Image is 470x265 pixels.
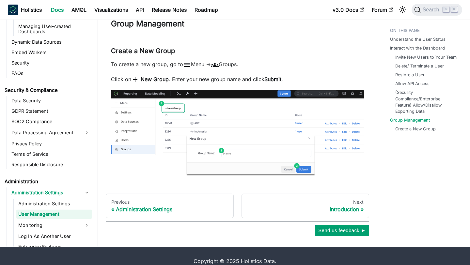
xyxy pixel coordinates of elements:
a: Docs [47,5,68,15]
a: NextIntroduction [242,194,369,218]
kbd: K [451,7,458,12]
a: HolisticsHolistics [8,5,42,15]
a: Visualizations [90,5,132,15]
a: Terms of Service [9,150,92,159]
a: Data Security [9,96,92,105]
a: GDPR Statement [9,107,92,116]
button: Search (Command+K) [412,4,462,16]
b: Holistics [21,6,42,14]
span: menu [183,61,191,69]
a: Administration Settings [16,199,92,208]
a: AMQL [68,5,90,15]
div: Next [247,199,364,205]
a: User Management [16,210,92,219]
a: Roadmap [191,5,222,15]
a: Security [9,58,92,67]
span: Search [421,7,443,13]
kbd: ⌘ [443,7,449,12]
a: Data Processing Agreement [9,127,92,138]
nav: Docs pages [106,194,369,218]
div: Administration Settings [111,206,228,213]
a: Managing User-created Dashboards [16,22,92,36]
p: To create a new group, go to Menu -> Groups. [111,60,364,69]
span: groups [211,61,219,69]
a: Security & Compliance [3,86,92,95]
a: (Security Compliance/Enterprise Feature) Allow/Disallow Exporting Data [395,89,457,114]
a: API [132,5,148,15]
a: Release Notes [148,5,191,15]
a: Understand the User Status [390,36,446,42]
a: Group Management [390,117,430,123]
a: Create a New Group [395,126,436,132]
button: Send us feedback ► [315,225,369,236]
a: v3.0 Docs [329,5,368,15]
a: PreviousAdministration Settings [106,194,234,218]
a: FAQs [9,69,92,78]
span: add [131,76,139,83]
a: Embed Workers [9,48,92,57]
a: Responsible Disclosure [9,160,92,169]
button: Switch between dark and light mode (currently light mode) [397,5,408,15]
a: Log In As Another User [16,232,92,241]
span: Send us feedback ► [318,226,366,235]
a: Restore a User [395,72,425,78]
h2: Group Management [111,19,364,31]
a: Monitoring [16,220,92,230]
a: Delete/ Terminate a User [395,63,444,69]
a: Allow API Access [395,81,430,87]
img: Holistics [8,5,18,15]
strong: New Group [141,76,169,82]
a: Administration [3,177,92,186]
strong: Submit [264,76,281,82]
div: Copyright © 2025 Holistics Data. [27,257,443,265]
a: Enterprise Features [16,242,92,251]
div: Introduction [247,206,364,213]
a: Invite New Users to Your Team [395,54,457,60]
h3: Create a New Group [111,47,364,55]
div: Previous [111,199,228,205]
a: Dynamic Data Sources [9,37,92,47]
a: SOC2 Compliance [9,117,92,126]
p: Click on . Enter your new group name and click . [111,75,364,84]
a: Forum [368,5,397,15]
a: Interact with the Dashboard [390,45,445,51]
a: Privacy Policy [9,139,92,148]
a: Administration Settings [9,187,92,198]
